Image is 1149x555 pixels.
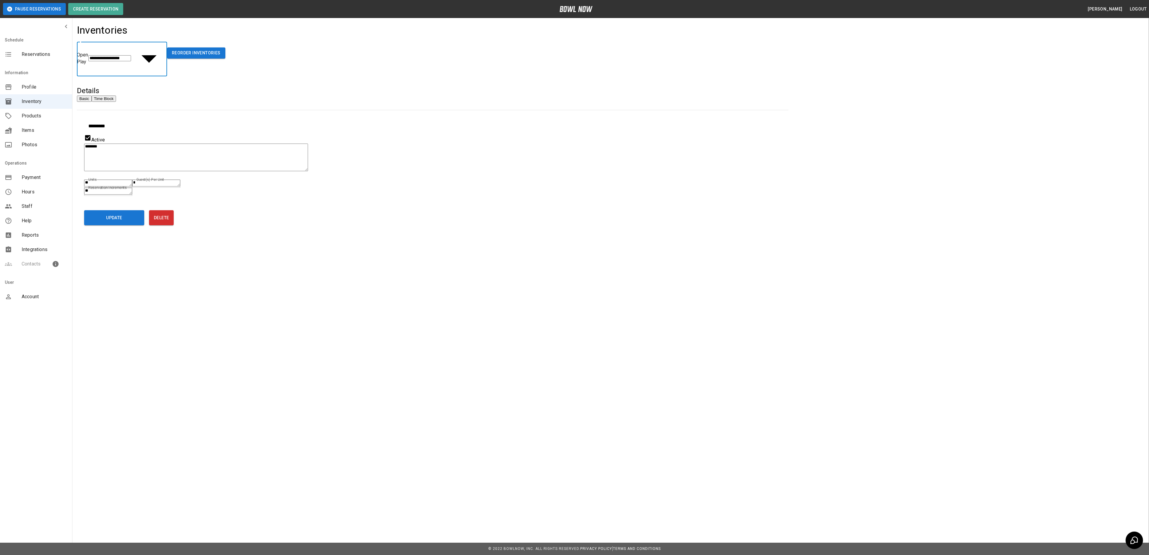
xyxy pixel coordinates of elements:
div: basic tabs example [77,96,116,102]
span: Reports [22,232,67,239]
button: Basic [77,96,92,102]
button: Pause Reservations [3,3,66,15]
div: Open Play [77,51,88,65]
span: Help [22,217,67,224]
span: Staff [22,203,67,210]
span: Payment [22,174,67,181]
button: Time Block [92,96,116,102]
span: Items [22,127,67,134]
span: Products [22,112,67,120]
span: Profile [22,83,67,91]
span: Reservations [22,51,67,58]
button: Logout [1127,4,1149,15]
button: Update [84,210,144,225]
span: Inventory [22,98,67,105]
h4: Inventories [77,24,128,37]
button: [PERSON_NAME] [1085,4,1125,15]
button: Delete [149,210,174,225]
img: logo [559,6,593,12]
h5: Details [77,86,788,96]
span: Account [22,293,67,300]
a: Terms and Conditions [613,547,661,551]
span: Integrations [22,246,67,253]
button: Reorder Inventories [167,47,225,59]
span: Hours [22,188,67,196]
span: © 2022 BowlNow, Inc. All Rights Reserved. [488,547,580,551]
a: Privacy Policy [580,547,612,551]
span: Photos [22,141,67,148]
span: Active [91,137,105,143]
button: Create Reservation [68,3,123,15]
